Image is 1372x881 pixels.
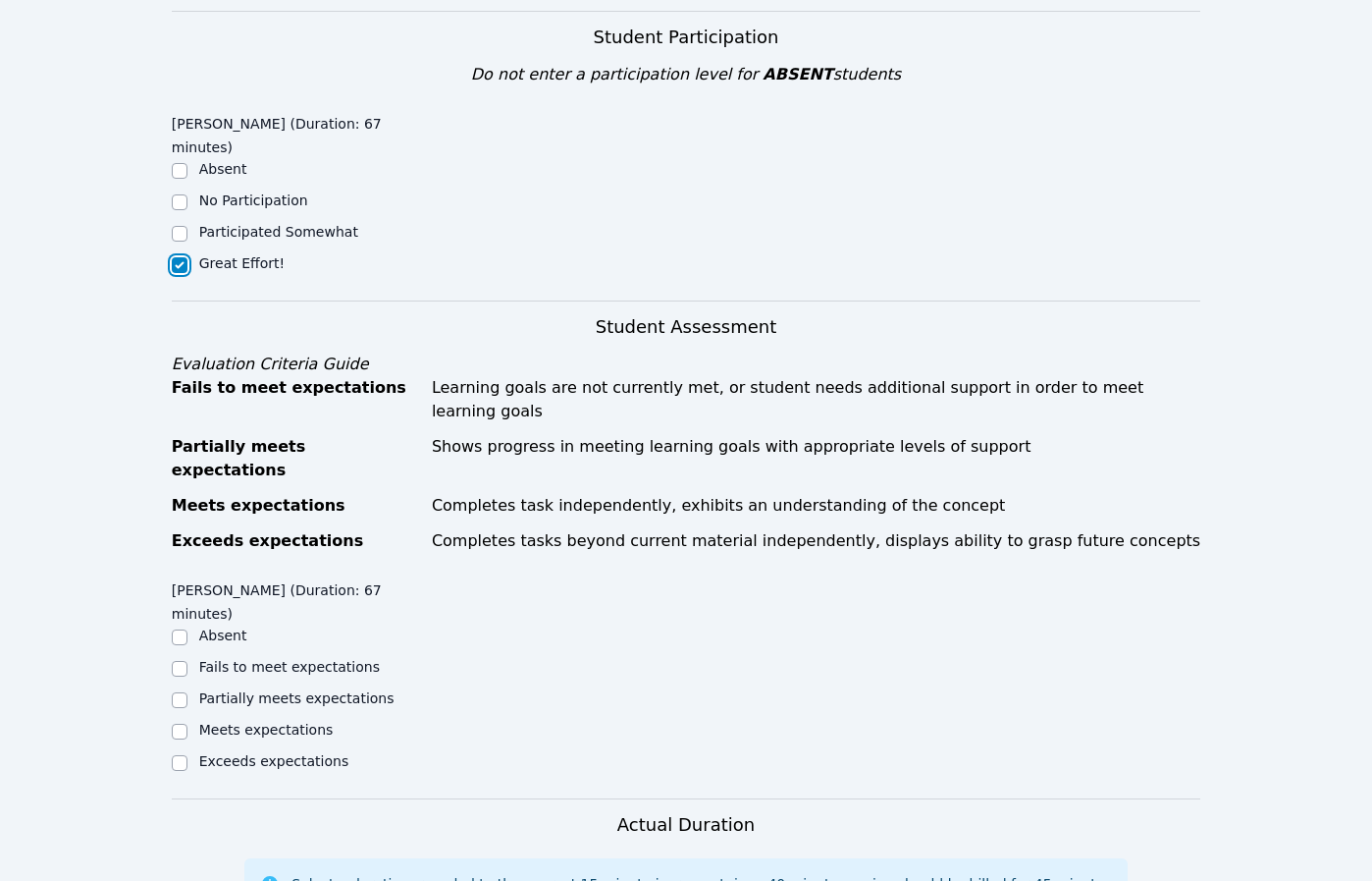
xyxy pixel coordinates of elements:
[432,529,1200,553] div: Completes tasks beyond current material independently, displays ability to grasp future concepts
[432,494,1200,518] div: Completes task independently, exhibits an understanding of the concept
[432,376,1200,423] div: Learning goals are not currently met, or student needs additional support in order to meet learni...
[199,753,348,769] label: Exceeds expectations
[172,529,420,553] div: Exceeds expectations
[172,24,1201,51] h3: Student Participation
[199,193,308,208] label: No Participation
[172,376,420,423] div: Fails to meet expectations
[199,690,395,706] label: Partially meets expectations
[617,811,755,839] h3: Actual Duration
[172,494,420,518] div: Meets expectations
[172,353,1201,376] div: Evaluation Criteria Guide
[199,224,358,240] label: Participated Somewhat
[172,573,429,626] legend: [PERSON_NAME] (Duration: 67 minutes)
[199,659,380,675] label: Fails to meet expectations
[199,161,247,177] label: Absent
[172,435,420,482] div: Partially meets expectations
[199,628,247,643] label: Absent
[172,106,429,159] legend: [PERSON_NAME] (Duration: 67 minutes)
[763,65,832,83] span: ABSENT
[432,435,1200,482] div: Shows progress in meeting learning goals with appropriate levels of support
[199,255,285,271] label: Great Effort!
[199,722,334,738] label: Meets expectations
[172,63,1201,86] div: Do not enter a participation level for students
[172,313,1201,341] h3: Student Assessment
